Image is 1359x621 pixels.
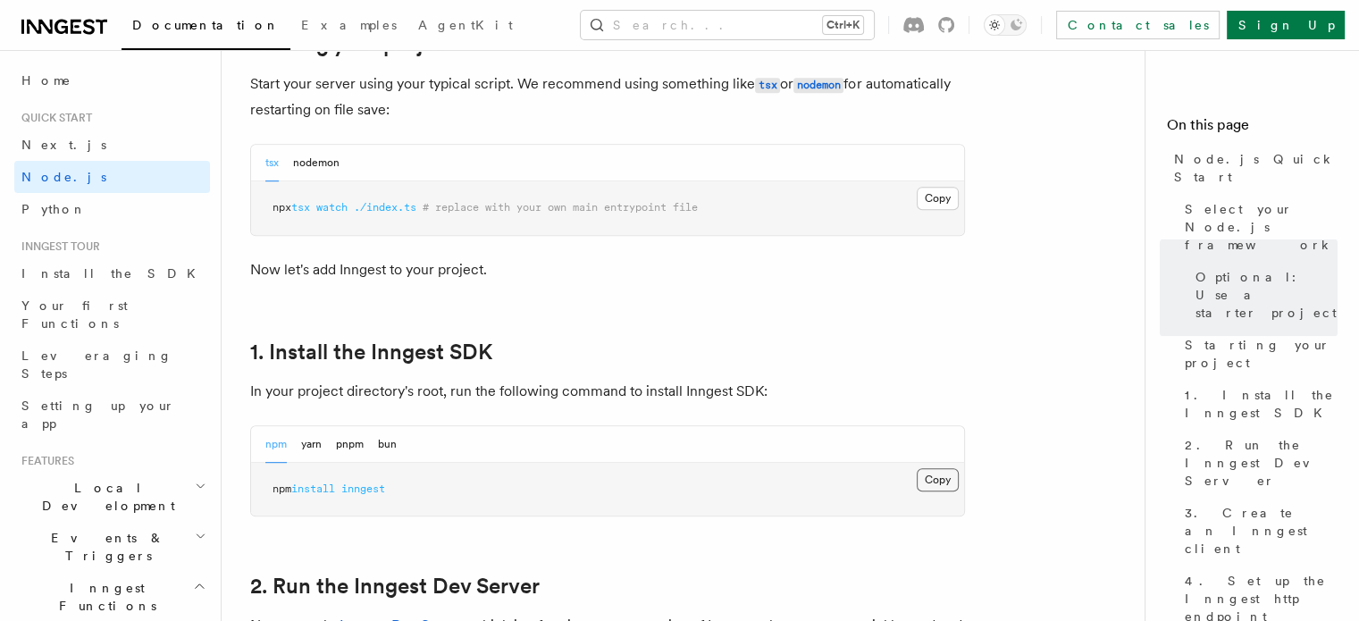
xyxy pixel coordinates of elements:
[291,201,310,214] span: tsx
[14,522,210,572] button: Events & Triggers
[14,579,193,615] span: Inngest Functions
[14,193,210,225] a: Python
[265,145,279,181] button: tsx
[793,78,843,93] code: nodemon
[293,145,340,181] button: nodemon
[14,454,74,468] span: Features
[336,426,364,463] button: pnpm
[1185,200,1338,254] span: Select your Node.js framework
[273,201,291,214] span: npx
[122,5,290,50] a: Documentation
[1195,268,1338,322] span: Optional: Use a starter project
[250,257,965,282] p: Now let's add Inngest to your project.
[14,290,210,340] a: Your first Functions
[14,257,210,290] a: Install the SDK
[21,266,206,281] span: Install the SDK
[21,71,71,89] span: Home
[14,64,210,97] a: Home
[755,75,780,92] a: tsx
[250,574,540,599] a: 2. Run the Inngest Dev Server
[132,18,280,32] span: Documentation
[14,129,210,161] a: Next.js
[1178,379,1338,429] a: 1. Install the Inngest SDK
[14,111,92,125] span: Quick start
[21,202,87,216] span: Python
[250,340,492,365] a: 1. Install the Inngest SDK
[21,138,106,152] span: Next.js
[1174,150,1338,186] span: Node.js Quick Start
[21,348,172,381] span: Leveraging Steps
[21,298,128,331] span: Your first Functions
[290,5,407,48] a: Examples
[354,201,416,214] span: ./index.ts
[1185,436,1338,490] span: 2. Run the Inngest Dev Server
[14,390,210,440] a: Setting up your app
[1178,193,1338,261] a: Select your Node.js framework
[14,239,100,254] span: Inngest tour
[14,340,210,390] a: Leveraging Steps
[14,529,195,565] span: Events & Triggers
[316,201,348,214] span: watch
[250,71,965,122] p: Start your server using your typical script. We recommend using something like or for automatical...
[1167,114,1338,143] h4: On this page
[378,426,397,463] button: bun
[423,201,698,214] span: # replace with your own main entrypoint file
[418,18,513,32] span: AgentKit
[1227,11,1345,39] a: Sign Up
[301,426,322,463] button: yarn
[984,14,1027,36] button: Toggle dark mode
[301,18,397,32] span: Examples
[265,426,287,463] button: npm
[581,11,874,39] button: Search...Ctrl+K
[341,483,385,495] span: inngest
[1178,329,1338,379] a: Starting your project
[823,16,863,34] kbd: Ctrl+K
[755,78,780,93] code: tsx
[14,472,210,522] button: Local Development
[1185,504,1338,558] span: 3. Create an Inngest client
[1188,261,1338,329] a: Optional: Use a starter project
[1185,386,1338,422] span: 1. Install the Inngest SDK
[1178,497,1338,565] a: 3. Create an Inngest client
[14,161,210,193] a: Node.js
[250,379,965,404] p: In your project directory's root, run the following command to install Inngest SDK:
[21,170,106,184] span: Node.js
[917,187,959,210] button: Copy
[273,483,291,495] span: npm
[407,5,524,48] a: AgentKit
[1185,336,1338,372] span: Starting your project
[793,75,843,92] a: nodemon
[917,468,959,491] button: Copy
[1056,11,1220,39] a: Contact sales
[21,399,175,431] span: Setting up your app
[1167,143,1338,193] a: Node.js Quick Start
[1178,429,1338,497] a: 2. Run the Inngest Dev Server
[14,479,195,515] span: Local Development
[291,483,335,495] span: install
